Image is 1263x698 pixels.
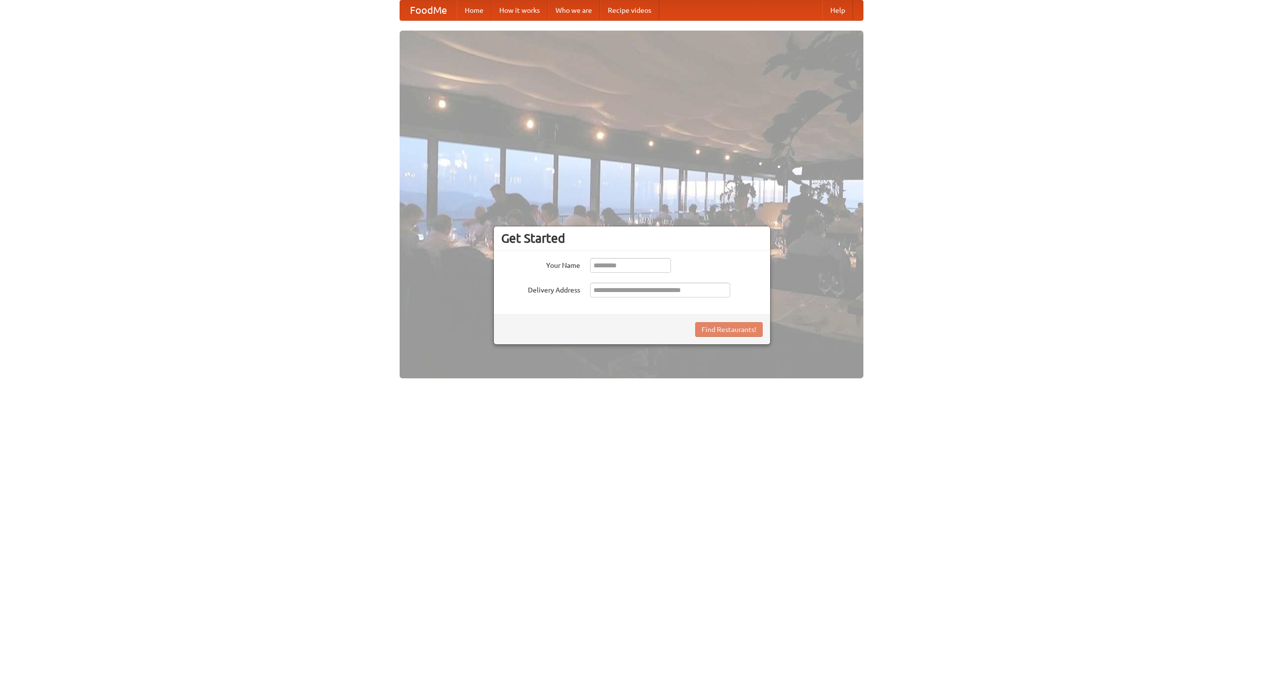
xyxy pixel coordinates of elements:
label: Your Name [501,258,580,270]
a: FoodMe [400,0,457,20]
a: Who we are [548,0,600,20]
h3: Get Started [501,231,763,246]
a: Home [457,0,491,20]
a: Recipe videos [600,0,659,20]
button: Find Restaurants! [695,322,763,337]
a: Help [822,0,853,20]
a: How it works [491,0,548,20]
label: Delivery Address [501,283,580,295]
